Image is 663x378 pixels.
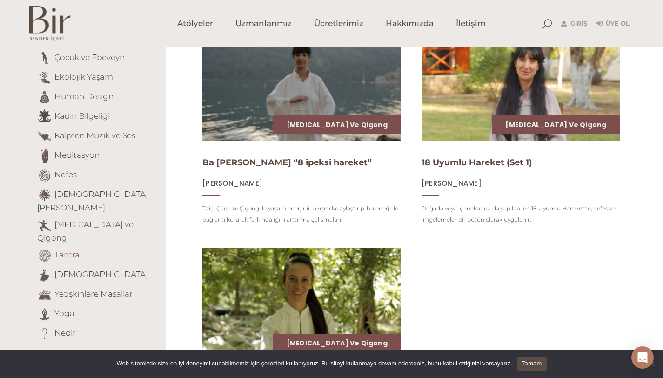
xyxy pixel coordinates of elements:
[54,72,113,81] a: Ekolojik Yaşam
[202,178,262,188] span: [PERSON_NAME]
[116,359,512,368] span: Web sitemizde size en iyi deneyimi sunabilmemiz için çerezleri kullanıyoruz. Bu siteyi kullanmaya...
[202,203,401,225] p: Taiçi Çüen ve Çigong ile yaşam enerjinin akışını kolaylaştırıp, bu enerji ile bağlantı kurarak fa...
[37,189,148,212] a: [DEMOGRAPHIC_DATA][PERSON_NAME]
[54,328,76,337] a: Nedir
[517,357,547,371] a: Tamam
[54,92,114,101] a: Human Design
[54,131,135,140] a: Kalpten Müzik ve Ses
[386,18,434,29] span: Hakkımızda
[54,170,77,179] a: Nefes
[54,250,80,259] a: Tantra
[54,270,148,279] a: [DEMOGRAPHIC_DATA]
[202,179,262,188] a: [PERSON_NAME]
[596,18,630,29] a: Üye Ol
[422,178,482,188] span: [PERSON_NAME]
[314,18,363,29] span: Ücretlerimiz
[631,346,654,369] div: Open Intercom Messenger
[54,53,125,62] a: Çocuk ve Ebeveyn
[505,120,606,129] a: [MEDICAL_DATA] ve Qigong
[54,111,110,121] a: Kadın Bilgeliği
[54,289,133,298] a: Yetişkinlere Masallar
[422,157,532,168] a: 18 Uyumlu Hareket (Set 1)
[422,203,620,225] p: Doğada veya iç mekanda da yapılabilen 18 Uyumlu Hareket'te, nefes ve imgelemeler bir bütün olarak...
[287,120,388,129] a: [MEDICAL_DATA] ve Qigong
[202,157,372,168] a: Ba [PERSON_NAME] “8 ipeksi hareket”
[37,220,134,243] a: [MEDICAL_DATA] ve Qigong
[287,338,388,348] a: [MEDICAL_DATA] ve Qigong
[54,309,74,318] a: Yoga
[422,179,482,188] a: [PERSON_NAME]
[177,18,213,29] span: Atölyeler
[561,18,587,29] a: Giriş
[456,18,486,29] span: İletişim
[235,18,292,29] span: Uzmanlarımız
[54,150,100,160] a: Meditasyon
